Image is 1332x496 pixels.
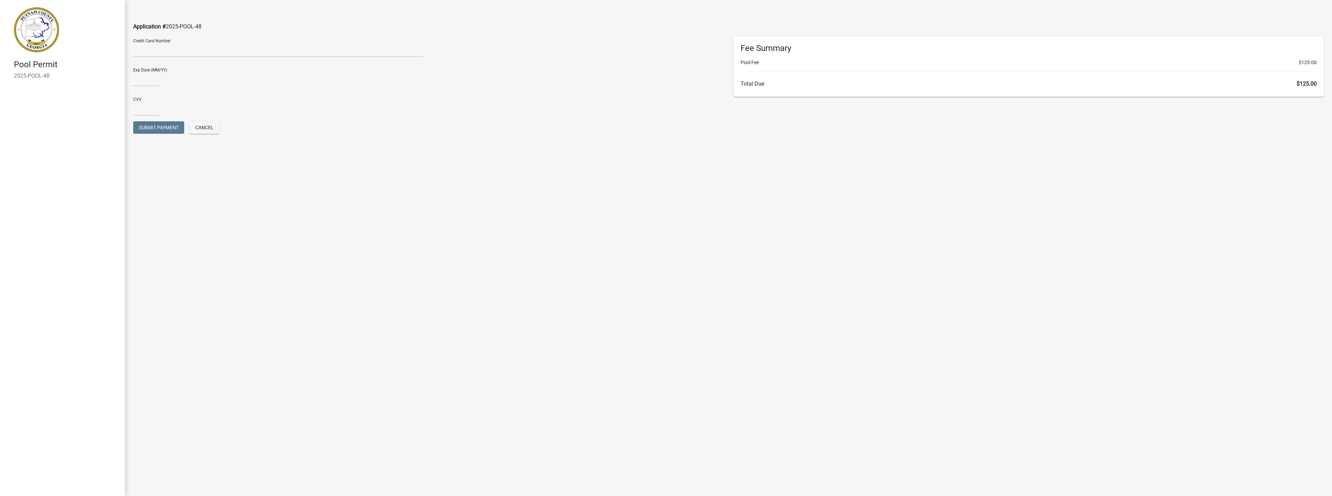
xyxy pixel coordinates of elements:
span: Cancel [195,125,214,130]
span: $125.00 [1299,59,1317,66]
button: Cancel [190,121,219,134]
span: 2025-POOL-48 [166,23,202,30]
h6: Fee Summary [741,43,1317,53]
h6: 2025-POOL-48 [14,72,119,79]
h6: Total Due [741,80,1317,87]
label: Credit Card Number [133,39,171,43]
h4: Pool Permit [14,60,119,70]
button: Submit Payment [133,121,184,134]
span: Submit Payment [139,125,179,130]
span: Application # [133,23,166,30]
img: Putnam County, Georgia [14,7,59,52]
li: Pool Fee [741,59,1317,66]
span: $125.00 [1297,80,1317,87]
